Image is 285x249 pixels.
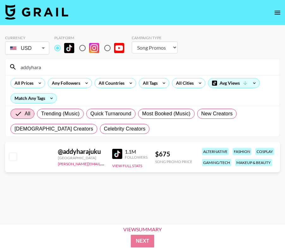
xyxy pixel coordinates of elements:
div: Avg Views [208,78,259,88]
iframe: Drift Widget Chat Controller [253,217,277,241]
span: Celebrity Creators [104,125,146,133]
span: New Creators [201,110,233,118]
div: [GEOGRAPHIC_DATA] [58,155,105,160]
span: Trending (Music) [41,110,80,118]
img: TikTok [64,43,74,53]
div: USD [6,43,48,54]
div: Campaign Type [132,35,178,40]
div: fashion [233,148,252,155]
div: @ addyharajuku [58,148,105,155]
button: Next [131,235,155,247]
div: $ 675 [155,150,192,158]
div: All Tags [139,78,159,88]
div: gaming/tech [202,159,231,166]
img: TikTok [112,149,122,159]
div: 1.1M [125,149,148,155]
div: Platform [54,35,129,40]
div: Followers [125,155,148,160]
div: Any Followers [48,78,82,88]
div: All Cities [172,78,195,88]
span: [DEMOGRAPHIC_DATA] Creators [15,125,93,133]
img: YouTube [114,43,124,53]
img: Grail Talent [5,4,68,20]
div: View Summary [118,227,167,232]
div: Song Promo Price [155,159,192,164]
span: Most Booked (Music) [142,110,191,118]
img: Instagram [89,43,99,53]
a: [PERSON_NAME][EMAIL_ADDRESS][DOMAIN_NAME] [58,160,151,166]
span: Quick Turnaround [90,110,131,118]
button: View Full Stats [112,163,142,168]
span: All [25,110,30,118]
div: cosplay [255,148,274,155]
div: alternative [202,148,229,155]
div: All Prices [11,78,35,88]
div: Match Any Tags [11,94,57,103]
input: Search by User Name [17,62,276,72]
div: makeup & beauty [235,159,272,166]
button: open drawer [271,6,284,19]
div: All Countries [95,78,126,88]
div: Currency [5,35,49,40]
